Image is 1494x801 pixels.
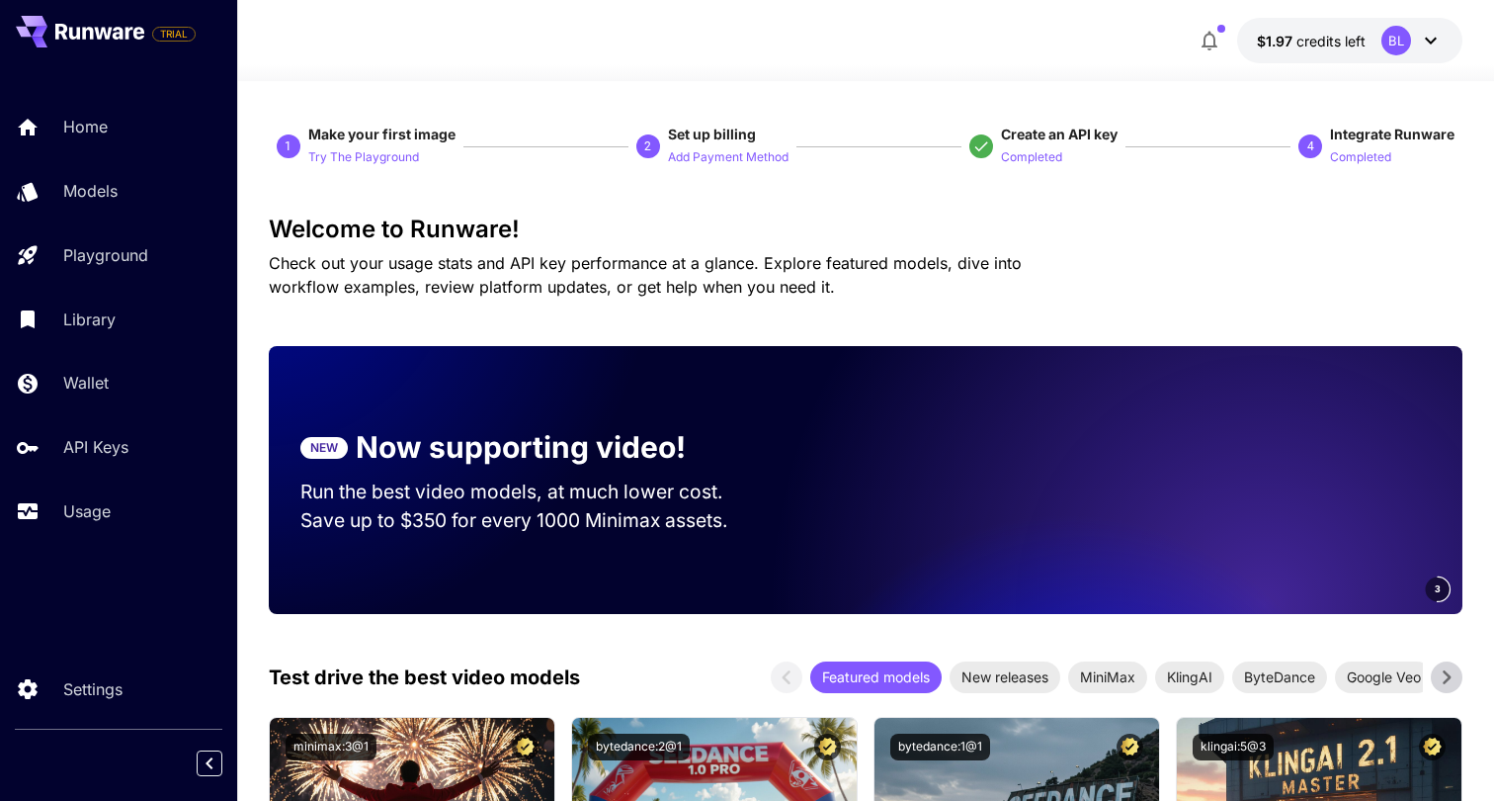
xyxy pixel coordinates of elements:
div: ByteDance [1232,662,1327,693]
button: Certified Model – Vetted for best performance and includes a commercial license. [1117,734,1143,760]
span: KlingAI [1155,667,1224,687]
p: Playground [63,243,148,267]
span: New releases [950,667,1060,687]
span: TRIAL [153,27,195,42]
button: minimax:3@1 [286,734,376,760]
p: Save up to $350 for every 1000 Minimax assets. [300,506,761,535]
button: bytedance:2@1 [588,734,690,760]
div: BL [1381,26,1411,55]
p: Try The Playground [308,148,419,167]
div: New releases [950,662,1060,693]
span: Add your payment card to enable full platform functionality. [152,22,196,45]
span: MiniMax [1068,667,1147,687]
button: Certified Model – Vetted for best performance and includes a commercial license. [814,734,841,760]
button: Completed [1001,144,1062,168]
span: Featured models [810,667,942,687]
p: Wallet [63,371,109,395]
span: $1.97 [1257,33,1296,49]
p: Library [63,308,116,331]
div: KlingAI [1155,662,1224,693]
p: Settings [63,677,123,701]
p: 4 [1307,137,1314,155]
p: API Keys [63,435,128,459]
p: 2 [644,137,651,155]
div: Google Veo [1335,662,1433,693]
span: 3 [1435,581,1441,596]
div: Collapse sidebar [211,746,237,781]
div: Featured models [810,662,942,693]
span: Set up billing [668,126,756,142]
button: klingai:5@3 [1193,734,1274,760]
button: bytedance:1@1 [890,734,990,760]
button: Completed [1330,144,1391,168]
p: Usage [63,499,111,523]
p: Run the best video models, at much lower cost. [300,478,761,506]
p: Test drive the best video models [269,663,580,692]
p: Completed [1330,148,1391,167]
button: Certified Model – Vetted for best performance and includes a commercial license. [1419,734,1446,760]
span: ByteDance [1232,667,1327,687]
div: $1.9712 [1257,31,1366,51]
span: Check out your usage stats and API key performance at a glance. Explore featured models, dive int... [269,253,1022,297]
p: NEW [310,439,338,457]
p: Add Payment Method [668,148,788,167]
div: MiniMax [1068,662,1147,693]
span: Make your first image [308,126,456,142]
p: Home [63,115,108,138]
p: Models [63,179,118,203]
p: Completed [1001,148,1062,167]
button: Certified Model – Vetted for best performance and includes a commercial license. [512,734,539,760]
span: Google Veo [1335,667,1433,687]
span: Create an API key [1001,126,1118,142]
p: Now supporting video! [356,425,686,470]
button: $1.9712BL [1237,18,1462,63]
h3: Welcome to Runware! [269,216,1462,243]
span: Integrate Runware [1330,126,1454,142]
button: Add Payment Method [668,144,788,168]
p: 1 [285,137,291,155]
button: Collapse sidebar [197,751,222,776]
span: credits left [1296,33,1366,49]
button: Try The Playground [308,144,419,168]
